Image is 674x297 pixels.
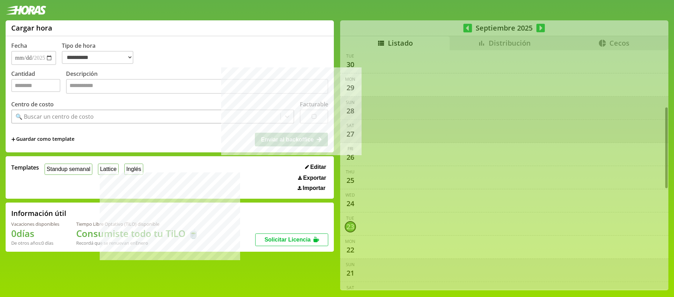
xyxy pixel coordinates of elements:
span: Solicitar Licencia [264,237,311,243]
label: Centro de costo [11,100,54,108]
label: Tipo de hora [62,42,139,65]
button: Solicitar Licencia [255,233,328,246]
div: De otros años: 0 días [11,240,59,246]
span: Templates [11,164,39,171]
span: Editar [310,164,326,170]
label: Fecha [11,42,27,49]
b: Enero [136,240,148,246]
button: Inglés [124,164,143,174]
input: Cantidad [11,79,60,92]
button: Exportar [296,174,328,181]
div: 🔍 Buscar un centro de costo [15,113,94,120]
select: Tipo de hora [62,51,133,64]
h1: 0 días [11,227,59,240]
label: Facturable [300,100,328,108]
div: Recordá que se renuevan en [76,240,199,246]
button: Lattice [98,164,119,174]
span: Exportar [303,175,326,181]
button: Editar [303,164,328,171]
div: Tiempo Libre Optativo (TiLO) disponible [76,221,199,227]
textarea: Descripción [66,79,328,94]
h2: Información útil [11,209,66,218]
img: logotipo [6,6,46,15]
h1: Consumiste todo tu TiLO 🍵 [76,227,199,240]
label: Descripción [66,70,328,95]
span: + [11,136,15,143]
span: Importar [303,185,325,191]
span: +Guardar como template [11,136,74,143]
h1: Cargar hora [11,23,52,33]
button: Standup semanal [45,164,92,174]
label: Cantidad [11,70,66,95]
div: Vacaciones disponibles [11,221,59,227]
